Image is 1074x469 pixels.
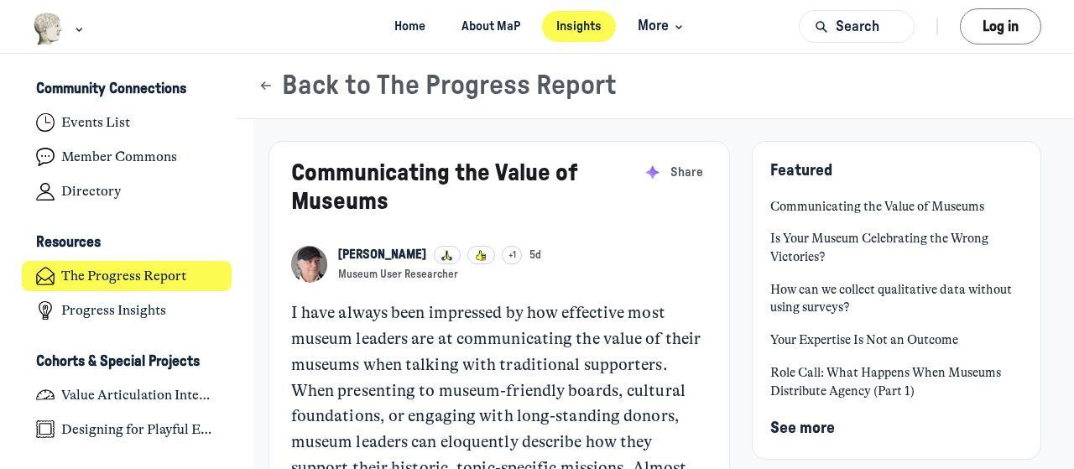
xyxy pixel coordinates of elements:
button: Summarize [640,159,665,185]
h3: Community Connections [36,81,186,98]
button: Search [799,10,915,43]
span: Share [670,164,703,182]
button: ResourcesCollapse space [22,229,232,258]
button: View John H Falk profile+15dMuseum User Researcher [338,246,541,282]
button: Back to The Progress Report [258,70,617,102]
button: Museums as Progress logo [33,11,87,47]
span: Featured [770,163,832,179]
button: Museum User Researcher [338,268,458,282]
a: Is Your Museum Celebrating the Wrong Victories? [770,230,1022,266]
h3: Resources [36,234,101,252]
a: Home [379,11,440,42]
a: Events List [22,107,232,138]
button: More [623,11,695,42]
button: Cohorts & Special ProjectsCollapse space [22,347,232,376]
a: Value Articulation Intensive (Cultural Leadership Lab) [22,379,232,410]
button: Share [667,159,707,185]
a: View John H Falk profile [291,246,327,282]
span: +1 [508,249,516,263]
a: Your Expertise Is Not an Outcome [770,331,1022,350]
a: About MaP [446,11,534,42]
button: Log in [960,8,1041,44]
h4: Value Articulation Intensive (Cultural Leadership Lab) [61,387,217,404]
a: View John H Falk profile [338,246,426,264]
a: 5d [529,248,541,263]
header: Page Header [236,54,1074,119]
a: Role Call: What Happens When Museums Distribute Agency (Part 1) [770,364,1022,400]
h4: Events List [61,114,130,131]
h4: The Progress Report [61,268,186,284]
h4: Designing for Playful Engagement [61,421,217,438]
a: Insights [542,11,617,42]
button: See more [770,415,835,441]
a: Designing for Playful Engagement [22,414,232,445]
span: See more [770,420,835,436]
h4: Directory [61,183,121,200]
a: Communicating the Value of Museums [291,161,578,213]
a: The Progress Report [22,261,232,292]
a: Directory [22,176,232,207]
button: Community ConnectionsCollapse space [22,76,232,104]
span: More [638,15,687,38]
h3: Cohorts & Special Projects [36,353,200,371]
a: Progress Insights [22,295,232,326]
img: Museums as Progress logo [33,13,64,45]
a: Member Commons [22,142,232,173]
a: How can we collect qualitative data without using surveys? [770,281,1022,317]
h4: Progress Insights [61,302,166,319]
h4: Member Commons [61,149,177,165]
a: Communicating the Value of Museums [770,198,1022,216]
